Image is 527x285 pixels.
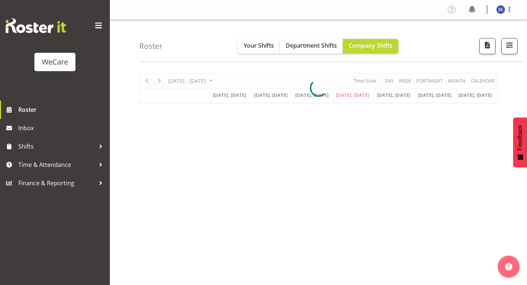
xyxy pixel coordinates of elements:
img: help-xxl-2.png [505,263,512,270]
button: Department Shifts [280,39,343,54]
img: sara-sherwin11955.jpg [496,5,505,14]
button: Download a PDF of the roster according to the set date range. [479,38,496,54]
span: Inbox [18,123,106,134]
span: Company Shifts [349,41,393,50]
span: Roster [18,104,106,115]
span: Time & Attendance [18,159,95,170]
h4: Roster [139,42,163,50]
span: Finance & Reporting [18,178,95,189]
button: Feedback - Show survey [513,117,527,167]
span: Your Shifts [244,41,274,50]
button: Your Shifts [238,39,280,54]
span: Department Shifts [286,41,337,50]
span: Feedback [517,125,523,150]
span: Shifts [18,141,95,152]
button: Company Shifts [343,39,398,54]
img: Rosterit website logo [5,18,66,33]
div: WeCare [42,56,68,67]
button: Filter Shifts [501,38,517,54]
